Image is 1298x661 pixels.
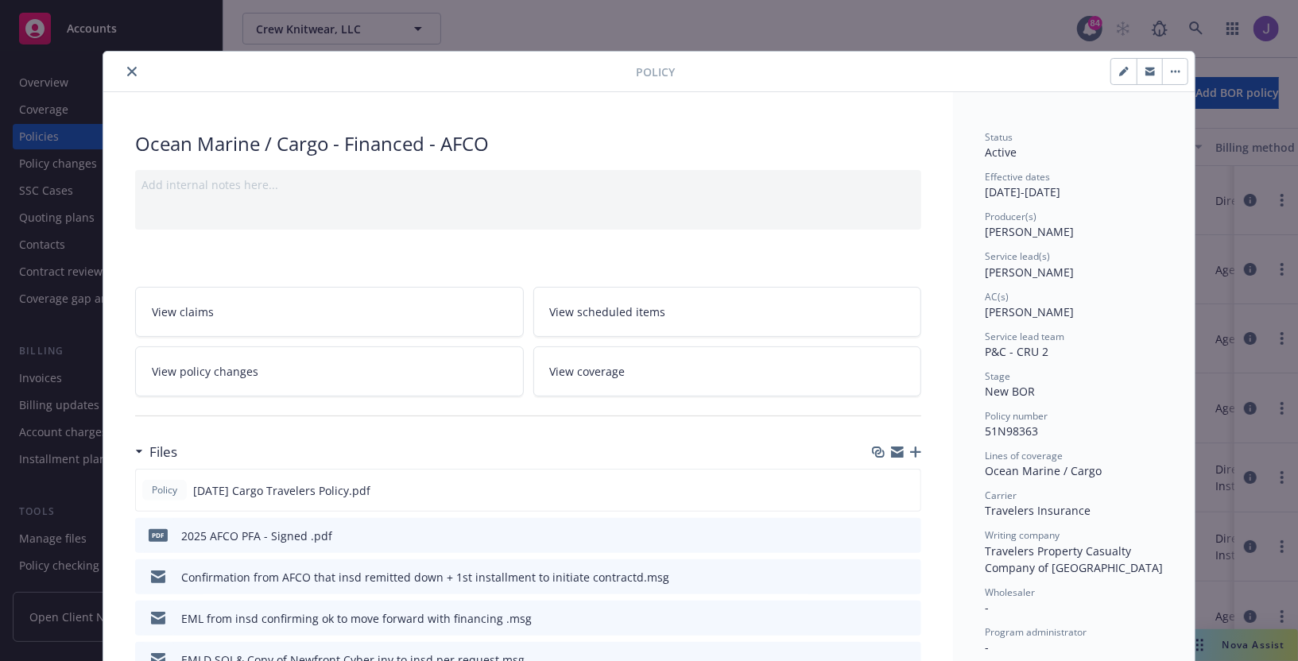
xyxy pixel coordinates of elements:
[985,210,1036,223] span: Producer(s)
[181,610,532,627] div: EML from insd confirming ok to move forward with financing .msg
[985,384,1035,399] span: New BOR
[985,528,1060,542] span: Writing company
[985,170,1050,184] span: Effective dates
[135,287,524,337] a: View claims
[985,625,1087,639] span: Program administrator
[985,503,1091,518] span: Travelers Insurance
[550,363,626,380] span: View coverage
[149,529,168,541] span: pdf
[875,610,888,627] button: download file
[550,303,666,320] span: View scheduled items
[985,489,1017,502] span: Carrier
[985,330,1064,343] span: Service lead team
[985,423,1038,439] span: 51N98363
[985,130,1013,144] span: Status
[985,145,1017,160] span: Active
[141,176,915,193] div: Add internal notes here...
[901,569,915,586] button: preview file
[985,543,1163,575] span: Travelers Property Casualty Company of [GEOGRAPHIC_DATA]
[985,224,1074,239] span: [PERSON_NAME]
[636,64,675,80] span: Policy
[149,442,177,462] h3: Files
[985,369,1010,383] span: Stage
[985,304,1074,319] span: [PERSON_NAME]
[901,528,915,544] button: preview file
[152,303,214,320] span: View claims
[985,170,1163,200] div: [DATE] - [DATE]
[533,346,922,396] a: View coverage
[875,569,888,586] button: download file
[135,346,524,396] a: View policy changes
[152,363,258,380] span: View policy changes
[181,569,669,586] div: Confirmation from AFCO that insd remitted down + 1st installment to initiate contractd.msg
[533,287,922,337] a: View scheduled items
[135,442,177,462] div: Files
[193,482,370,499] span: [DATE] Cargo Travelers Policy.pdf
[985,640,989,655] span: -
[985,586,1035,599] span: Wholesaler
[181,528,332,544] div: 2025 AFCO PFA - Signed .pdf
[985,600,989,615] span: -
[874,482,887,499] button: download file
[985,265,1074,280] span: [PERSON_NAME]
[985,290,1009,303] span: AC(s)
[875,528,888,544] button: download file
[149,483,180,497] span: Policy
[985,462,1163,479] div: Ocean Marine / Cargo
[985,409,1048,423] span: Policy number
[900,482,914,499] button: preview file
[985,249,1050,263] span: Service lead(s)
[985,344,1048,359] span: P&C - CRU 2
[985,449,1063,462] span: Lines of coverage
[135,130,921,157] div: Ocean Marine / Cargo - Financed - AFCO
[122,62,141,81] button: close
[901,610,915,627] button: preview file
